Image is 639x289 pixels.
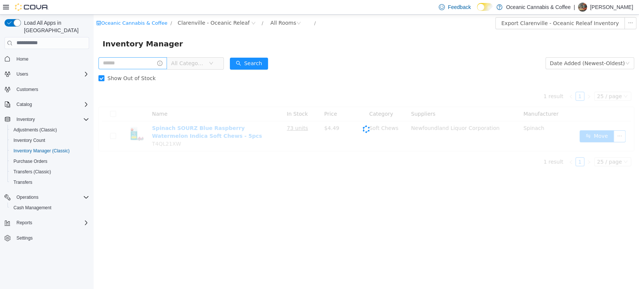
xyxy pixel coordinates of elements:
span: Users [13,70,89,79]
nav: Complex example [4,51,89,263]
img: Cova [15,3,49,11]
span: Cash Management [10,203,89,212]
span: Cash Management [13,205,51,211]
a: Purchase Orders [10,157,51,166]
span: Customers [16,86,38,92]
span: Purchase Orders [10,157,89,166]
a: Inventory Count [10,136,48,145]
span: Operations [13,193,89,202]
span: Inventory [16,116,35,122]
a: Inventory Manager (Classic) [10,146,73,155]
span: Catalog [16,101,32,107]
button: Customers [1,84,92,95]
span: Settings [16,235,33,241]
span: Feedback [448,3,471,11]
p: | [573,3,575,12]
button: Transfers (Classic) [7,167,92,177]
span: Inventory Manager [9,23,94,35]
p: Oceanic Cannabis & Coffee [506,3,571,12]
span: Inventory Manager (Classic) [13,148,70,154]
button: Reports [13,218,35,227]
button: Inventory Count [7,135,92,146]
span: Home [13,54,89,64]
a: Cash Management [10,203,54,212]
span: / [220,6,222,11]
span: Home [16,56,28,62]
div: All Rooms [177,3,203,14]
button: Home [1,54,92,64]
i: icon: info-circle [64,46,69,51]
button: Cash Management [7,203,92,213]
span: Transfers [10,178,89,187]
button: Adjustments (Classic) [7,125,92,135]
button: Catalog [13,100,35,109]
span: / [168,6,170,11]
div: Date Added (Newest-Oldest) [456,43,531,54]
button: Operations [13,193,42,202]
span: Show Out of Stock [11,61,65,67]
span: Inventory Manager (Classic) [10,146,89,155]
span: Load All Apps in [GEOGRAPHIC_DATA] [21,19,89,34]
button: icon: ellipsis [531,3,543,15]
span: Transfers (Classic) [10,167,89,176]
a: Customers [13,85,41,94]
button: Catalog [1,99,92,110]
button: Inventory Manager (Classic) [7,146,92,156]
button: Transfers [7,177,92,188]
button: Inventory [1,114,92,125]
span: Reports [13,218,89,227]
span: Settings [13,233,89,243]
span: Adjustments (Classic) [10,125,89,134]
span: Customers [13,85,89,94]
i: icon: down [115,46,120,52]
i: icon: shop [3,6,7,11]
button: Operations [1,192,92,203]
span: Users [16,71,28,77]
span: Inventory Count [13,137,45,143]
span: Catalog [13,100,89,109]
button: Reports [1,217,92,228]
span: Clarenville - Oceanic Releaf [84,4,156,12]
a: Home [13,55,31,64]
a: Adjustments (Classic) [10,125,60,134]
span: / [77,6,78,11]
button: Users [1,69,92,79]
a: Settings [13,234,36,243]
span: Inventory [13,115,89,124]
span: Inventory Count [10,136,89,145]
span: Reports [16,220,32,226]
span: Purchase Orders [13,158,48,164]
i: icon: down [532,46,536,52]
span: Transfers [13,179,32,185]
a: Transfers [10,178,35,187]
button: icon: searchSearch [136,43,174,55]
a: Transfers (Classic) [10,167,54,176]
span: Operations [16,194,39,200]
button: Inventory [13,115,38,124]
span: Adjustments (Classic) [13,127,57,133]
span: All Categories [77,45,112,52]
button: Settings [1,232,92,243]
input: Dark Mode [477,3,493,11]
div: Samantha Craig [578,3,587,12]
button: Purchase Orders [7,156,92,167]
span: Transfers (Classic) [13,169,51,175]
button: Export Clarenville - Oceanic Releaf Inventory [402,3,531,15]
p: [PERSON_NAME] [590,3,633,12]
button: Users [13,70,31,79]
a: icon: shopOceanic Cannabis & Coffee [3,6,74,11]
